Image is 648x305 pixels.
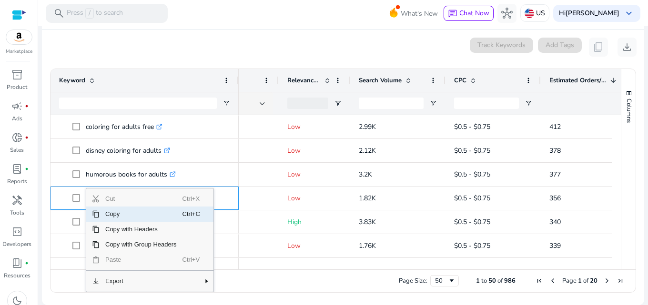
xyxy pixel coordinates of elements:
[85,8,94,19] span: /
[359,76,402,85] span: Search Volume
[549,217,561,226] span: 340
[504,276,516,285] span: 986
[11,195,23,206] span: handyman
[11,132,23,143] span: donut_small
[86,188,214,292] div: Context Menu
[86,165,176,184] p: humorous books for adults
[454,170,490,179] span: $0.5 - $0.75
[100,207,182,222] span: Copy
[7,177,27,186] p: Reports
[525,99,532,107] button: Open Filter Menu
[497,4,516,23] button: hub
[454,194,490,203] span: $0.5 - $0.75
[444,6,494,21] button: chatChat Now
[399,276,427,285] div: Page Size:
[359,194,376,203] span: 1.82K
[359,217,376,226] span: 3.83K
[59,76,85,85] span: Keyword
[549,76,607,85] span: Estimated Orders/Month
[359,146,376,155] span: 2.12K
[334,99,342,107] button: Open Filter Menu
[454,217,490,226] span: $0.5 - $0.75
[603,277,611,285] div: Next Page
[25,261,29,265] span: fiber_manual_record
[454,122,490,131] span: $0.5 - $0.75
[549,170,561,179] span: 377
[549,241,561,250] span: 339
[86,141,170,160] p: disney coloring for adults
[448,9,457,19] span: chat
[525,9,534,18] img: us.svg
[86,117,162,137] p: coloring for adults free
[287,260,342,279] p: Low
[459,9,489,18] span: Chat Now
[454,241,490,250] span: $0.5 - $0.75
[287,165,342,184] p: Low
[501,8,513,19] span: hub
[11,100,23,112] span: campaign
[10,208,24,217] p: Tools
[12,114,22,123] p: Ads
[59,98,217,109] input: Keyword Filter Input
[476,276,480,285] span: 1
[497,276,503,285] span: of
[429,99,437,107] button: Open Filter Menu
[625,98,633,123] span: Columns
[287,188,342,208] p: Low
[4,271,30,280] p: Resources
[100,191,182,207] span: Cut
[549,122,561,131] span: 412
[25,136,29,139] span: fiber_manual_record
[359,241,376,250] span: 1.76K
[182,207,203,222] span: Ctrl+C
[6,30,32,44] img: amazon.svg
[559,10,619,17] p: Hi
[223,99,230,107] button: Open Filter Menu
[590,276,597,285] span: 20
[2,240,31,248] p: Developers
[481,276,487,285] span: to
[359,170,372,179] span: 3.2K
[488,276,496,285] span: 50
[618,38,637,57] button: download
[53,8,65,19] span: search
[67,8,123,19] p: Press to search
[359,122,376,131] span: 2.99K
[566,9,619,18] b: [PERSON_NAME]
[100,237,182,252] span: Copy with Group Headers
[287,212,342,232] p: High
[617,277,624,285] div: Last Page
[621,41,633,53] span: download
[454,146,490,155] span: $0.5 - $0.75
[562,276,577,285] span: Page
[11,163,23,175] span: lab_profile
[11,226,23,237] span: code_blocks
[100,274,182,289] span: Export
[359,98,424,109] input: Search Volume Filter Input
[549,277,557,285] div: Previous Page
[25,167,29,171] span: fiber_manual_record
[6,48,32,55] p: Marketplace
[100,252,182,267] span: Paste
[11,257,23,269] span: book_4
[287,117,342,137] p: Low
[287,76,321,85] span: Relevance Score
[454,98,519,109] input: CPC Filter Input
[549,194,561,203] span: 356
[287,141,342,160] p: Low
[287,236,342,256] p: Low
[11,69,23,80] span: inventory_2
[578,276,582,285] span: 1
[454,76,466,85] span: CPC
[623,8,635,19] span: keyboard_arrow_down
[583,276,588,285] span: of
[7,83,27,91] p: Product
[100,222,182,237] span: Copy with Headers
[430,275,459,286] div: Page Size
[435,276,448,285] div: 50
[182,191,203,207] span: Ctrl+X
[401,5,438,22] span: What's New
[10,146,24,154] p: Sales
[536,277,543,285] div: First Page
[536,5,545,21] p: US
